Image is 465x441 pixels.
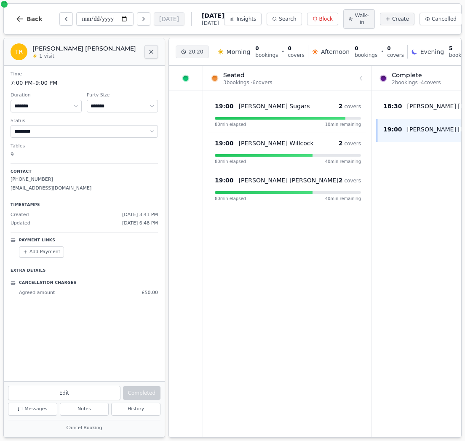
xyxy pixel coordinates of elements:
span: Cancelled [432,16,457,22]
span: bookings [355,52,377,58]
p: [EMAIL_ADDRESS][DOMAIN_NAME] [11,185,158,192]
span: • [381,48,384,55]
button: Insights [224,13,262,25]
span: 80 min elapsed [215,121,246,128]
div: TR [11,43,27,60]
span: 0 [387,45,390,51]
span: 80 min elapsed [215,158,246,165]
span: 19:00 [215,139,234,147]
p: Timestamps [11,202,158,208]
span: 19:00 [215,102,234,110]
span: covers [288,52,305,58]
button: Walk-in [343,9,375,29]
p: Cancellation Charges [19,280,76,286]
dt: Time [11,71,158,78]
button: History [111,403,160,416]
span: 1 visit [39,53,54,59]
span: Afternoon [321,48,350,56]
span: £ 50.00 [142,289,158,297]
span: Agreed amount [19,289,55,297]
span: 0 [255,45,259,51]
button: Block [307,13,338,25]
dt: Party Size [87,92,158,99]
span: 20:20 [189,48,203,55]
span: [DATE] [202,11,224,20]
span: covers [387,52,404,58]
span: Morning [227,48,251,56]
p: Extra Details [11,265,158,274]
span: [DATE] 6:48 PM [122,220,158,227]
span: 40 min remaining [325,195,361,202]
button: Cancel Booking [8,423,160,433]
p: [PERSON_NAME] Willcock [239,139,314,147]
p: Payment Links [19,238,55,243]
p: Contact [11,169,158,175]
p: [PHONE_NUMBER] [11,176,158,183]
button: Create [380,13,414,25]
span: Search [279,16,296,22]
span: covers [344,104,361,110]
span: Block [319,16,333,22]
p: [PERSON_NAME] [PERSON_NAME] [239,176,339,184]
span: 40 min remaining [325,158,361,165]
span: 19:00 [215,176,234,184]
span: 2 [339,177,343,184]
span: Evening [420,48,444,56]
span: covers [344,178,361,184]
button: Search [267,13,302,25]
span: [DATE] 3:41 PM [122,211,158,219]
dd: 7:00 PM – 9:00 PM [11,79,158,87]
button: Back [9,9,49,29]
span: bookings [255,52,278,58]
h2: [PERSON_NAME] [PERSON_NAME] [32,44,139,53]
span: 19:00 [383,125,402,134]
span: covers [344,141,361,147]
span: 0 [288,45,291,51]
dt: Tables [11,143,158,150]
span: Walk-in [355,12,369,26]
span: Created [11,211,29,219]
span: • [281,48,284,55]
dt: Status [11,118,158,125]
button: Close [144,45,158,59]
span: 18:30 [383,102,402,110]
span: [DATE] [202,20,224,27]
span: 80 min elapsed [215,195,246,202]
button: Notes [60,403,109,416]
button: Cancelled [420,13,462,25]
p: [PERSON_NAME] Sugars [239,102,310,110]
button: Next day [137,12,150,26]
button: [DATE] [154,12,184,26]
button: Add Payment [19,246,64,258]
span: Insights [236,16,256,22]
dt: Duration [11,92,82,99]
span: 0 [355,45,358,51]
span: Back [27,16,43,22]
span: 10 min remaining [325,121,361,128]
span: Updated [11,220,30,227]
span: 2 [339,140,343,147]
button: Messages [8,403,57,416]
span: Create [392,16,409,22]
span: 5 [449,45,452,51]
dd: 9 [11,151,158,158]
button: Previous day [59,12,73,26]
button: Edit [8,386,120,400]
span: 2 [339,103,343,110]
